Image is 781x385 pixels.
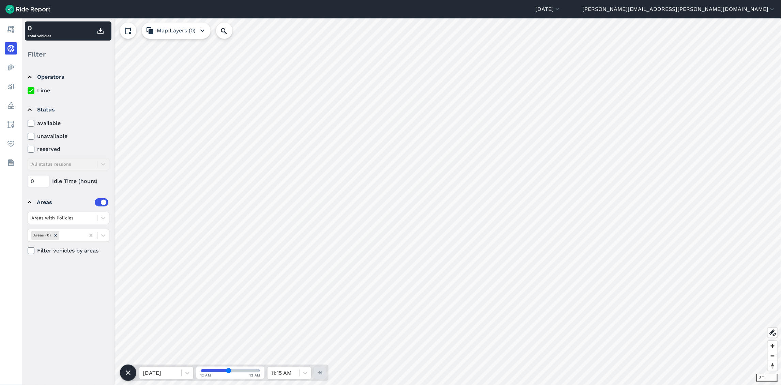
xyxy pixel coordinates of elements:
[28,193,108,212] summary: Areas
[535,5,561,13] button: [DATE]
[200,373,211,378] span: 12 AM
[28,23,51,33] div: 0
[5,61,17,74] a: Heatmaps
[250,373,261,378] span: 12 AM
[582,5,776,13] button: [PERSON_NAME][EMAIL_ADDRESS][PERSON_NAME][DOMAIN_NAME]
[5,80,17,93] a: Analyze
[768,351,778,361] button: Zoom out
[28,247,109,255] label: Filter vehicles by areas
[5,157,17,169] a: Datasets
[768,361,778,371] button: Reset bearing to north
[28,132,109,140] label: unavailable
[5,99,17,112] a: Policy
[142,22,211,39] button: Map Layers (0)
[37,198,108,206] div: Areas
[25,44,111,65] div: Filter
[28,87,109,95] label: Lime
[756,374,778,382] div: 3 mi
[5,138,17,150] a: Health
[216,22,243,39] input: Search Location or Vehicles
[52,231,59,240] div: Remove Areas (0)
[5,119,17,131] a: Areas
[5,5,50,14] img: Ride Report
[31,231,52,240] div: Areas (0)
[5,42,17,55] a: Realtime
[28,175,109,187] div: Idle Time (hours)
[28,67,108,87] summary: Operators
[28,100,108,119] summary: Status
[768,341,778,351] button: Zoom in
[5,23,17,35] a: Report
[28,119,109,127] label: available
[28,145,109,153] label: reserved
[28,23,51,39] div: Total Vehicles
